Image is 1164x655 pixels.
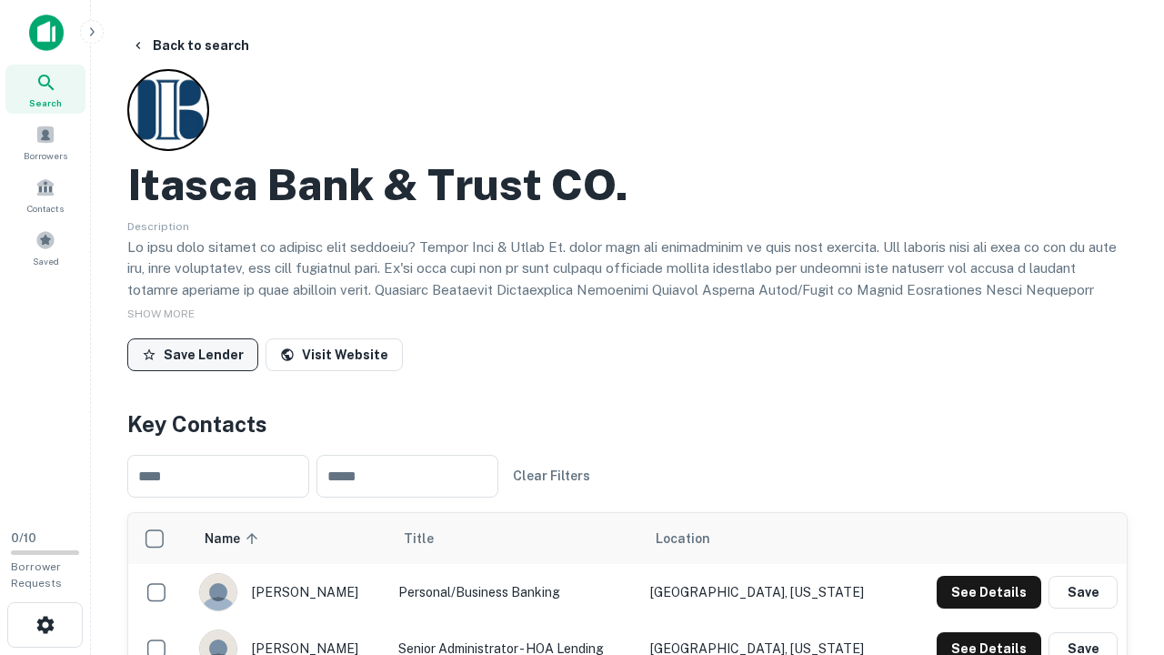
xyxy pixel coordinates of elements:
[124,29,256,62] button: Back to search
[937,576,1041,609] button: See Details
[29,15,64,51] img: capitalize-icon.png
[5,170,85,219] a: Contacts
[5,223,85,272] a: Saved
[641,513,902,564] th: Location
[127,408,1128,440] h4: Key Contacts
[5,65,85,114] a: Search
[1073,509,1164,597] iframe: Chat Widget
[29,96,62,110] span: Search
[11,531,36,545] span: 0 / 10
[127,338,258,371] button: Save Lender
[205,528,264,549] span: Name
[24,148,67,163] span: Borrowers
[199,573,381,611] div: [PERSON_NAME]
[127,237,1128,408] p: Lo ipsu dolo sitamet co adipisc elit seddoeiu? Tempor Inci & Utlab Et. dolor magn ali enimadminim...
[190,513,390,564] th: Name
[506,459,597,492] button: Clear Filters
[389,513,641,564] th: Title
[1049,576,1118,609] button: Save
[200,574,236,610] img: 244xhbkr7g40x6bsu4gi6q4ry
[33,254,59,268] span: Saved
[27,201,64,216] span: Contacts
[127,220,189,233] span: Description
[404,528,457,549] span: Title
[5,117,85,166] a: Borrowers
[656,528,710,549] span: Location
[11,560,62,589] span: Borrower Requests
[127,307,195,320] span: SHOW MORE
[127,158,628,211] h2: Itasca Bank & Trust CO.
[641,564,902,620] td: [GEOGRAPHIC_DATA], [US_STATE]
[266,338,403,371] a: Visit Website
[389,564,641,620] td: personal/business banking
